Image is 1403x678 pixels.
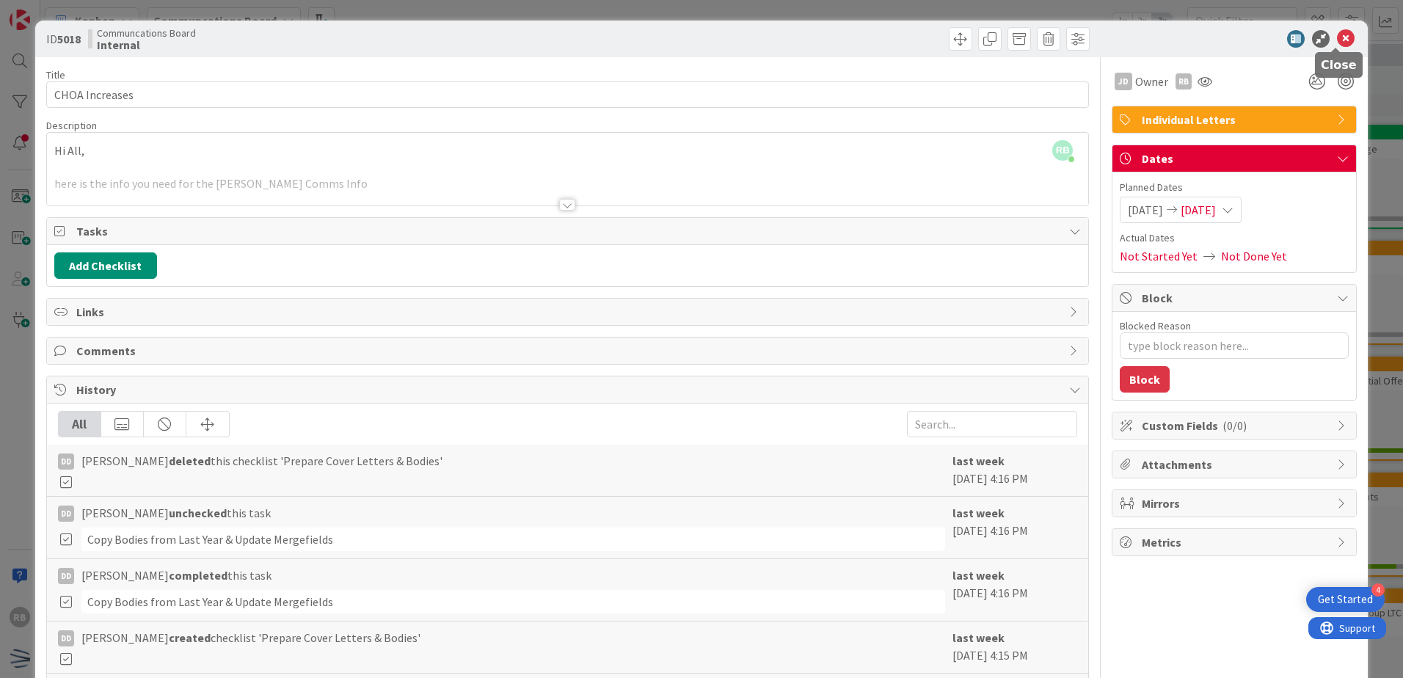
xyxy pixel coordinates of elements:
[1135,73,1168,90] span: Owner
[54,142,1081,159] p: Hi All,
[952,630,1005,645] b: last week
[46,68,65,81] label: Title
[58,568,74,584] div: DD
[31,2,67,20] span: Support
[169,453,211,468] b: deleted
[1176,73,1192,90] div: RB
[46,81,1089,108] input: type card name here...
[952,453,1005,468] b: last week
[1120,230,1349,246] span: Actual Dates
[1052,140,1073,161] span: RB
[169,568,227,583] b: completed
[1318,592,1373,607] div: Get Started
[76,381,1062,398] span: History
[1181,201,1216,219] span: [DATE]
[58,453,74,470] div: DD
[81,528,945,551] div: Copy Bodies from Last Year & Update Mergefields
[169,630,211,645] b: created
[1120,247,1198,265] span: Not Started Yet
[952,568,1005,583] b: last week
[81,452,442,470] span: [PERSON_NAME] this checklist 'Prepare Cover Letters & Bodies'
[59,412,101,437] div: All
[952,504,1077,551] div: [DATE] 4:16 PM
[169,506,227,520] b: unchecked
[81,566,272,584] span: [PERSON_NAME] this task
[54,252,157,279] button: Add Checklist
[46,30,81,48] span: ID
[46,119,97,132] span: Description
[1115,73,1132,90] div: JD
[58,630,74,646] div: DD
[1321,58,1357,72] h5: Close
[1142,150,1330,167] span: Dates
[1306,587,1385,612] div: Open Get Started checklist, remaining modules: 4
[907,411,1077,437] input: Search...
[1371,583,1385,597] div: 4
[76,342,1062,360] span: Comments
[1222,418,1247,433] span: ( 0/0 )
[76,222,1062,240] span: Tasks
[1142,533,1330,551] span: Metrics
[1142,456,1330,473] span: Attachments
[97,27,196,39] span: Communcations Board
[76,303,1062,321] span: Links
[952,629,1077,666] div: [DATE] 4:15 PM
[58,506,74,522] div: DD
[1221,247,1287,265] span: Not Done Yet
[81,590,945,613] div: Copy Bodies from Last Year & Update Mergefields
[1142,289,1330,307] span: Block
[57,32,81,46] b: 5018
[1120,319,1191,332] label: Blocked Reason
[1142,417,1330,434] span: Custom Fields
[1120,366,1170,393] button: Block
[952,506,1005,520] b: last week
[81,504,271,522] span: [PERSON_NAME] this task
[81,629,420,646] span: [PERSON_NAME] checklist 'Prepare Cover Letters & Bodies'
[952,566,1077,613] div: [DATE] 4:16 PM
[1120,180,1349,195] span: Planned Dates
[1128,201,1163,219] span: [DATE]
[97,39,196,51] b: Internal
[1142,495,1330,512] span: Mirrors
[1142,111,1330,128] span: Individual Letters
[952,452,1077,489] div: [DATE] 4:16 PM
